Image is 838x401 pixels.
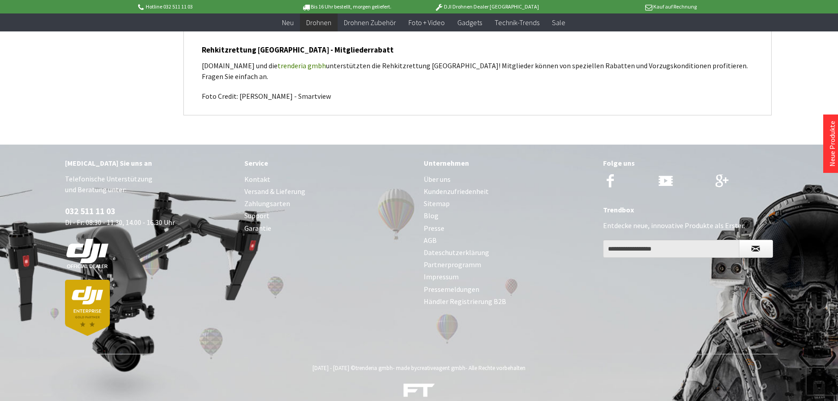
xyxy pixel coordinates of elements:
[300,13,338,32] a: Drohnen
[424,157,594,169] div: Unternehmen
[306,18,331,27] span: Drohnen
[244,198,415,210] a: Zahlungsarten
[276,13,300,32] a: Neu
[404,384,435,401] a: DJI Drohnen, Trends & Gadgets Shop
[244,173,415,185] a: Kontakt
[828,121,837,167] a: Neue Produkte
[457,18,482,27] span: Gadgets
[603,157,773,169] div: Folge uns
[402,13,451,32] a: Foto + Video
[451,13,488,32] a: Gadgets
[488,13,546,32] a: Technik-Trends
[495,18,539,27] span: Technik-Trends
[244,185,415,198] a: Versand & Lieferung
[356,364,393,372] a: trenderia gmbh
[278,61,326,70] a: trenderia gmbh
[244,210,415,222] a: Support
[424,271,594,283] a: Impressum
[137,1,277,12] p: Hotline 032 511 11 03
[244,222,415,234] a: Garantie
[424,259,594,271] a: Partnerprogramm
[603,204,773,216] div: Trendbox
[603,220,773,231] p: Entdecke neue, innovative Produkte als Erster.
[424,234,594,247] a: AGB
[277,1,417,12] p: Bis 16 Uhr bestellt, morgen geliefert.
[202,60,753,82] p: [DOMAIN_NAME] und die unterstützten die Rehkitzrettung [GEOGRAPHIC_DATA]! Mitglieder können von s...
[546,13,572,32] a: Sale
[404,383,435,397] img: ft-white-trans-footer.png
[65,157,235,169] div: [MEDICAL_DATA] Sie uns an
[68,364,771,372] div: [DATE] - [DATE] © - made by - Alle Rechte vorbehalten
[202,91,753,101] p: Foto Credit: [PERSON_NAME] - Smartview
[424,185,594,198] a: Kundenzufriedenheit
[424,210,594,222] a: Blog
[424,295,594,308] a: Händler Registrierung B2B
[552,18,565,27] span: Sale
[739,240,773,258] button: Newsletter abonnieren
[65,280,110,336] img: dji-partner-enterprise_goldLoJgYOWPUIEBO.png
[344,18,396,27] span: Drohnen Zubehör
[557,1,697,12] p: Kauf auf Rechnung
[282,18,294,27] span: Neu
[244,157,415,169] div: Service
[65,206,115,216] a: 032 511 11 03
[408,18,445,27] span: Foto + Video
[424,198,594,210] a: Sitemap
[202,44,753,56] h3: Rehkitzrettung [GEOGRAPHIC_DATA] - Mitgliederrabatt
[417,364,465,372] a: creativeagent gmbh
[65,238,110,269] img: white-dji-schweiz-logo-official_140x140.png
[424,283,594,295] a: Pressemeldungen
[65,173,235,336] p: Telefonische Unterstützung und Beratung unter: Di - Fr: 08:30 - 11.30, 14.00 - 16.30 Uhr
[338,13,402,32] a: Drohnen Zubehör
[417,1,556,12] p: DJI Drohnen Dealer [GEOGRAPHIC_DATA]
[424,247,594,259] a: Dateschutzerklärung
[424,173,594,185] a: Über uns
[603,240,739,258] input: Ihre E-Mail Adresse
[424,222,594,234] a: Presse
